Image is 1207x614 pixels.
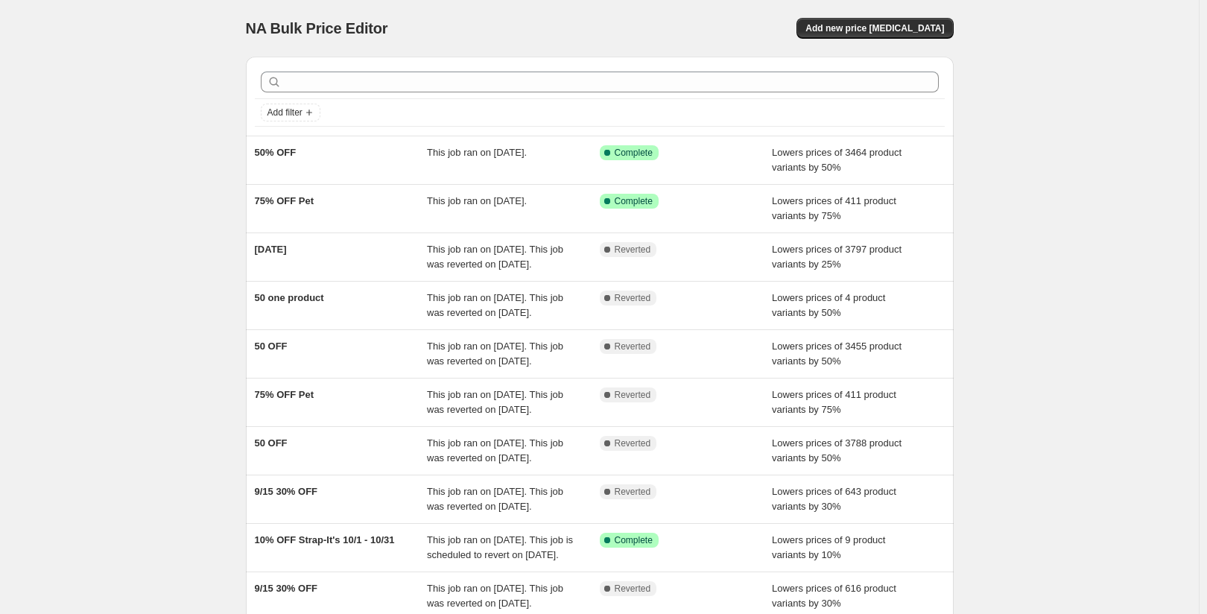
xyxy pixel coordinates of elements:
[427,486,563,512] span: This job ran on [DATE]. This job was reverted on [DATE].
[772,534,885,560] span: Lowers prices of 9 product variants by 10%
[772,437,902,463] span: Lowers prices of 3788 product variants by 50%
[772,341,902,367] span: Lowers prices of 3455 product variants by 50%
[255,341,288,352] span: 50 OFF
[427,389,563,415] span: This job ran on [DATE]. This job was reverted on [DATE].
[772,583,896,609] span: Lowers prices of 616 product variants by 30%
[615,389,651,401] span: Reverted
[255,292,324,303] span: 50 one product
[615,147,653,159] span: Complete
[267,107,302,118] span: Add filter
[427,341,563,367] span: This job ran on [DATE]. This job was reverted on [DATE].
[772,195,896,221] span: Lowers prices of 411 product variants by 75%
[615,437,651,449] span: Reverted
[427,437,563,463] span: This job ran on [DATE]. This job was reverted on [DATE].
[615,534,653,546] span: Complete
[427,534,573,560] span: This job ran on [DATE]. This job is scheduled to revert on [DATE].
[427,195,527,206] span: This job ran on [DATE].
[255,437,288,449] span: 50 OFF
[615,244,651,256] span: Reverted
[772,244,902,270] span: Lowers prices of 3797 product variants by 25%
[255,195,314,206] span: 75% OFF Pet
[615,341,651,352] span: Reverted
[796,18,953,39] button: Add new price [MEDICAL_DATA]
[255,244,287,255] span: [DATE]
[427,583,563,609] span: This job ran on [DATE]. This job was reverted on [DATE].
[427,147,527,158] span: This job ran on [DATE].
[261,104,320,121] button: Add filter
[255,486,318,497] span: 9/15 30% OFF
[772,389,896,415] span: Lowers prices of 411 product variants by 75%
[427,292,563,318] span: This job ran on [DATE]. This job was reverted on [DATE].
[615,195,653,207] span: Complete
[772,486,896,512] span: Lowers prices of 643 product variants by 30%
[255,534,395,545] span: 10% OFF Strap-It's 10/1 - 10/31
[615,583,651,595] span: Reverted
[615,486,651,498] span: Reverted
[246,20,388,37] span: NA Bulk Price Editor
[772,147,902,173] span: Lowers prices of 3464 product variants by 50%
[255,583,318,594] span: 9/15 30% OFF
[772,292,885,318] span: Lowers prices of 4 product variants by 50%
[255,389,314,400] span: 75% OFF Pet
[805,22,944,34] span: Add new price [MEDICAL_DATA]
[615,292,651,304] span: Reverted
[427,244,563,270] span: This job ran on [DATE]. This job was reverted on [DATE].
[255,147,297,158] span: 50% OFF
